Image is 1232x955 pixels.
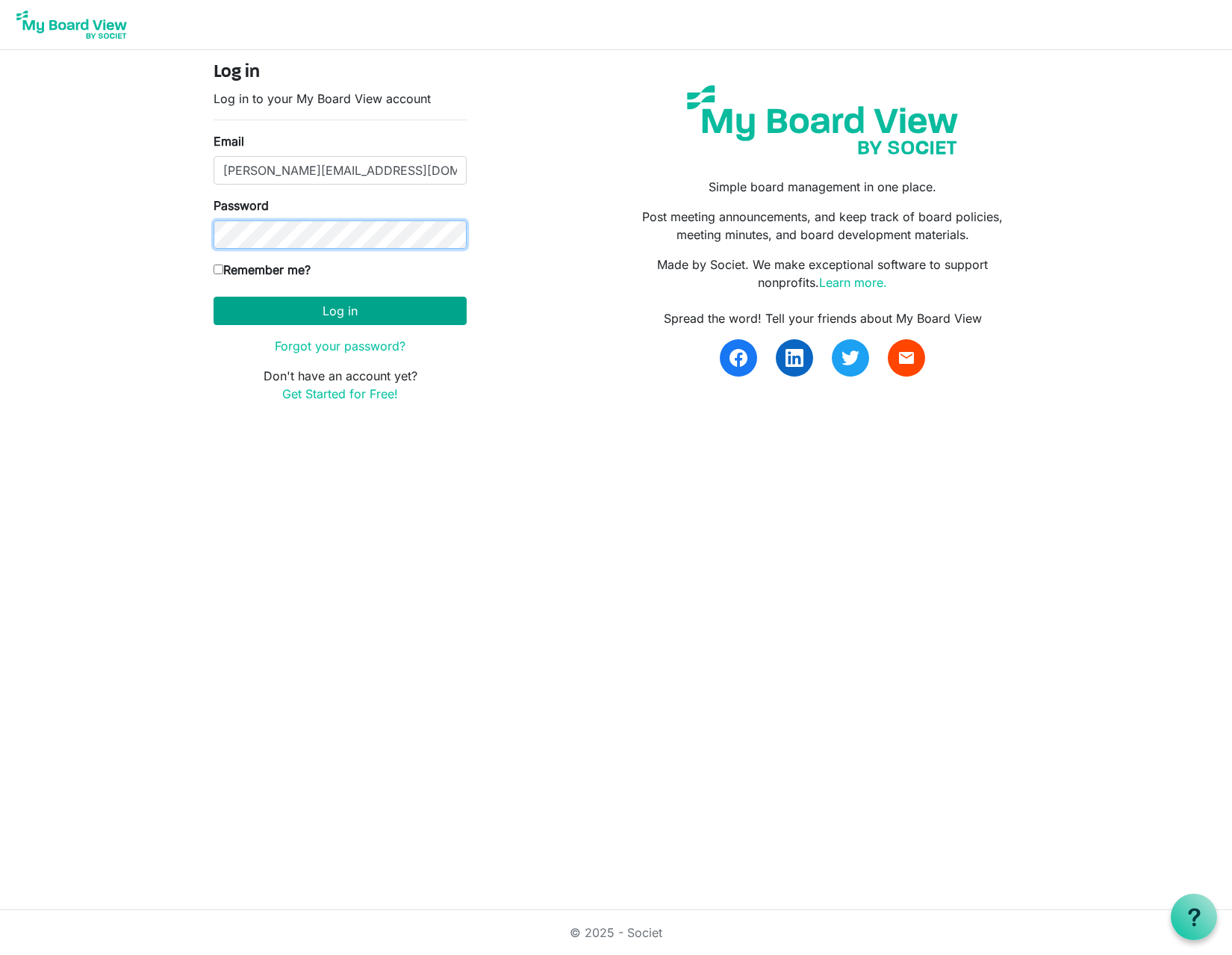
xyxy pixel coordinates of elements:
button: Log in [214,297,467,325]
input: Remember me? [214,265,223,274]
img: twitter.svg [841,349,859,367]
label: Remember me? [214,261,311,279]
img: facebook.svg [729,349,747,367]
p: Simple board management in one place. [627,178,1018,196]
a: email [888,339,925,377]
img: linkedin.svg [785,349,803,367]
a: Forgot your password? [275,339,405,353]
div: Spread the word! Tell your friends about My Board View [627,309,1018,327]
span: email [897,349,915,367]
a: Learn more. [819,275,887,290]
p: Made by Societ. We make exceptional software to support nonprofits. [627,256,1018,291]
p: Post meeting announcements, and keep track of board policies, meeting minutes, and board developm... [627,208,1018,244]
img: My Board View Logo [12,6,131,43]
p: Log in to your My Board View account [214,90,467,108]
h4: Log in [214,62,467,84]
label: Password [214,197,269,214]
a: © 2025 - Societ [570,925,662,940]
p: Don't have an account yet? [214,367,467,403]
img: my-board-view-societ.svg [676,74,969,166]
a: Get Started for Free! [282,386,398,401]
label: Email [214,132,244,150]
